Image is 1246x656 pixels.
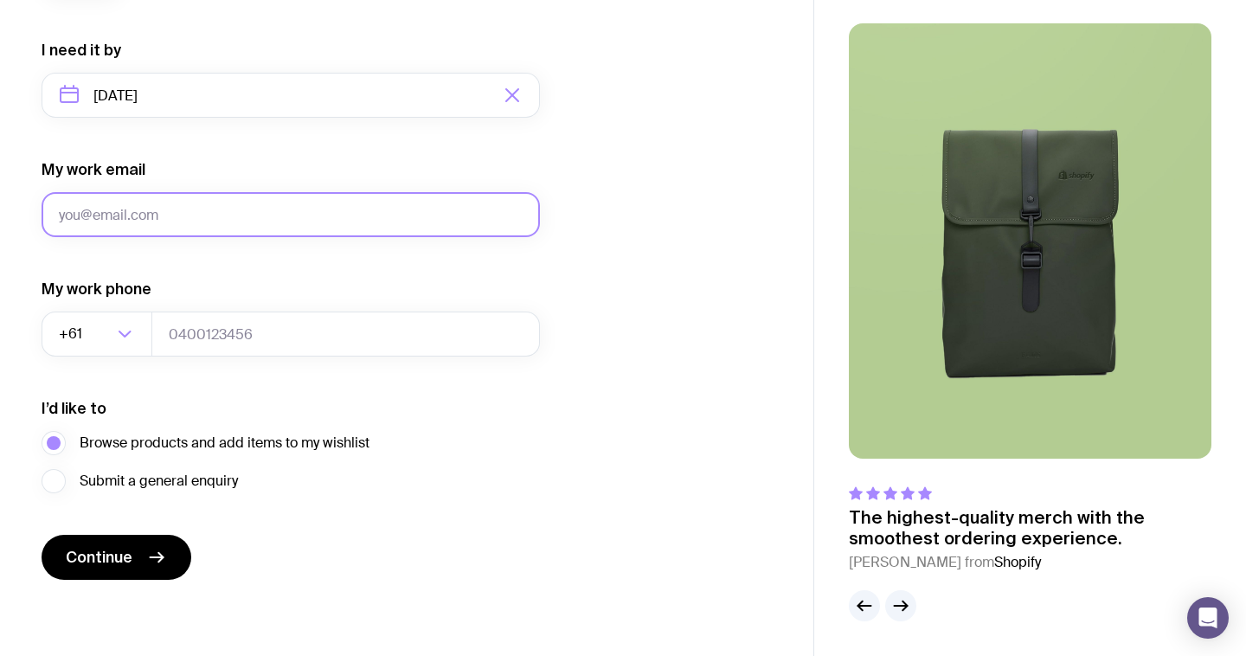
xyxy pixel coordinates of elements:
label: My work email [42,159,145,180]
input: Search for option [86,312,112,357]
span: Browse products and add items to my wishlist [80,433,369,453]
cite: [PERSON_NAME] from [849,552,1211,573]
div: Open Intercom Messenger [1187,597,1229,639]
label: My work phone [42,279,151,299]
div: Search for option [42,312,152,357]
p: The highest-quality merch with the smoothest ordering experience. [849,507,1211,549]
span: Shopify [994,553,1041,571]
input: you@email.com [42,192,540,237]
input: Select a target date [42,73,540,118]
span: Submit a general enquiry [80,471,238,492]
button: Continue [42,535,191,580]
span: Continue [66,547,132,568]
label: I’d like to [42,398,106,419]
input: 0400123456 [151,312,540,357]
span: +61 [59,312,86,357]
label: I need it by [42,40,121,61]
